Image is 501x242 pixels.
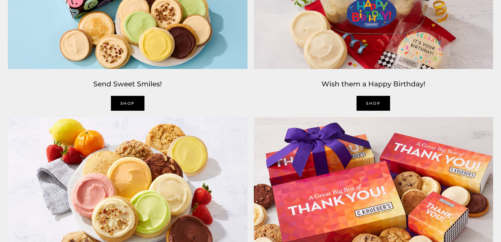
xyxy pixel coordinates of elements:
h2: Wish them a Happy Birthday! [254,78,493,90]
a: SHOP [357,96,390,111]
h2: Send Sweet Smiles! [8,78,247,90]
a: SHOP [111,96,144,111]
